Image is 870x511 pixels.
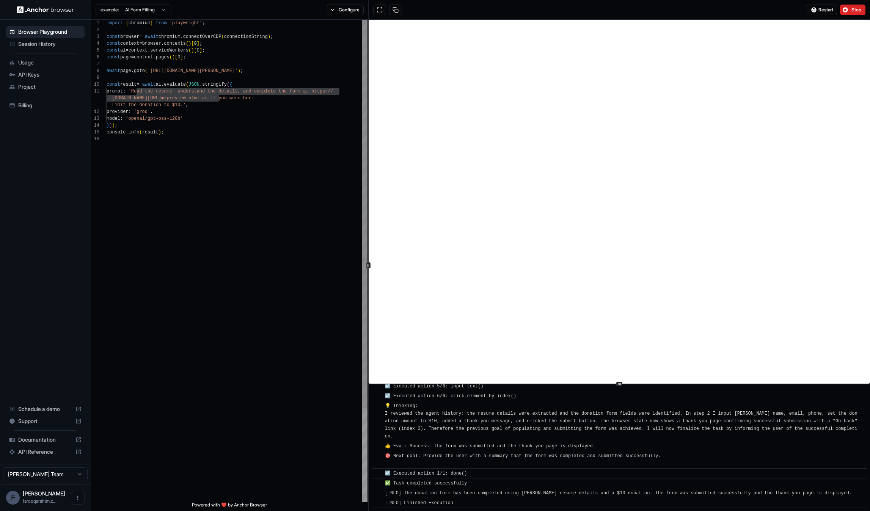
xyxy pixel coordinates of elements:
[180,34,183,39] span: .
[161,130,164,135] span: ;
[385,403,860,439] span: 💡 Thinking: I reviewed the agent history: the resume details were extracted and the donation form...
[191,41,194,46] span: [
[109,123,112,128] span: )
[192,502,267,511] span: Powered with ❤️ by Anchor Browser
[385,481,467,486] span: ✅ Task completed successfully
[112,102,185,108] span: Limit the donation to $10.'
[129,89,265,94] span: 'Read the resume, understand the details, and comp
[107,130,126,135] span: console
[150,109,153,114] span: ,
[170,55,172,60] span: (
[91,20,99,27] div: 1
[126,48,128,53] span: =
[139,130,142,135] span: (
[107,48,120,53] span: const
[159,34,181,39] span: chromium
[91,27,99,33] div: 2
[71,491,85,505] button: Open menu
[199,48,202,53] span: ]
[145,34,159,39] span: await
[91,122,99,129] div: 14
[202,82,227,87] span: stringify
[385,500,453,506] span: [INFO] Finished Execution
[18,59,82,66] span: Usage
[385,471,467,476] span: ☑️ Executed action 1/1: done()
[107,34,120,39] span: const
[91,61,99,67] div: 7
[148,68,238,74] span: '[URL][DOMAIN_NAME][PERSON_NAME]'
[91,40,99,47] div: 4
[375,480,379,487] span: ​
[840,5,865,15] button: Stop
[107,89,123,94] span: prompt
[107,20,123,26] span: import
[375,402,379,410] span: ​
[18,71,82,78] span: API Keys
[91,47,99,54] div: 5
[91,54,99,61] div: 6
[389,5,402,15] button: Copy session ID
[142,82,156,87] span: await
[851,7,862,13] span: Stop
[327,5,364,15] button: Configure
[270,34,273,39] span: ;
[107,41,120,46] span: const
[175,55,177,60] span: [
[123,89,126,94] span: :
[134,55,153,60] span: context
[6,446,85,458] div: API Reference
[385,491,852,496] span: [INFO] The donation form has been completed using [PERSON_NAME] resume details and a $10 donation...
[91,108,99,115] div: 12
[18,417,72,425] span: Support
[150,20,153,26] span: }
[221,34,224,39] span: (
[373,5,386,15] button: Open in full screen
[194,41,196,46] span: 0
[240,68,243,74] span: ;
[188,82,199,87] span: JSON
[91,115,99,122] div: 13
[202,48,205,53] span: ;
[202,20,205,26] span: ;
[91,88,99,95] div: 11
[385,444,595,449] span: 👍 Eval: Success: the form was submitted and the thank‑you page is displayed.
[6,99,85,111] div: Billing
[385,393,516,399] span: ☑️ Executed action 6/6: click_element_by_index()
[107,82,120,87] span: const
[107,123,109,128] span: }
[129,20,151,26] span: chromium
[197,48,199,53] span: 0
[18,102,82,109] span: Billing
[91,67,99,74] div: 8
[107,68,120,74] span: await
[186,41,188,46] span: (
[107,55,120,60] span: const
[238,68,240,74] span: )
[170,20,202,26] span: 'playwright'
[197,41,199,46] span: ]
[806,5,837,15] button: Restart
[120,82,137,87] span: result
[126,116,183,121] span: 'openai/gpt-oss-120b'
[91,74,99,81] div: 9
[120,68,131,74] span: page
[6,403,85,415] div: Schedule a demo
[142,130,159,135] span: result
[156,20,167,26] span: from
[188,41,191,46] span: )
[131,55,134,60] span: =
[177,55,180,60] span: 0
[156,55,170,60] span: pages
[18,448,72,456] span: API Reference
[375,470,379,477] span: ​
[17,6,74,13] img: Anchor Logo
[161,41,164,46] span: .
[107,109,129,114] span: provider
[131,68,134,74] span: .
[23,498,57,504] span: farooqarahim.c@gmail.com
[191,48,194,53] span: )
[375,382,379,390] span: ​
[91,136,99,143] div: 16
[134,109,150,114] span: 'groq'
[183,55,186,60] span: ;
